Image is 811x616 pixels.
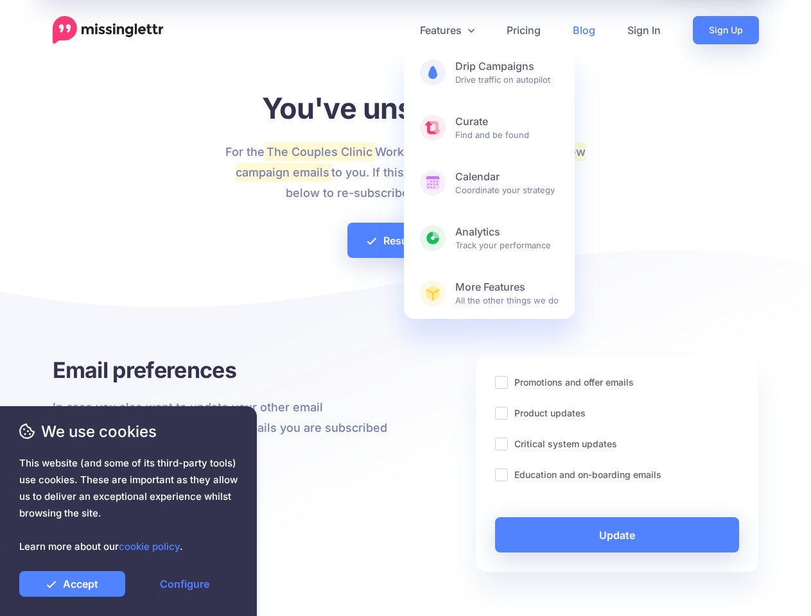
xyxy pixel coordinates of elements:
h3: Email preferences [53,355,396,384]
a: Resubscribe [347,223,464,258]
a: Accept [19,571,125,597]
h1: You've unsubscribed [224,90,587,126]
p: For the Workspace, we'll no longer send to you. If this was a mistake click the button below to r... [224,142,587,203]
b: Curate [455,115,559,128]
a: Drip CampaignsDrive traffic on autopilot [404,47,575,98]
a: Configure [132,571,238,597]
a: AnalyticsTrack your performance [404,212,575,264]
a: Blog [557,16,611,44]
label: Critical system updates [514,436,617,451]
a: CurateFind and be found [404,102,575,153]
b: Drip Campaigns [455,60,559,73]
a: More FeaturesAll the other things we do [404,268,575,319]
label: Product updates [514,406,586,420]
a: cookie policy [119,540,180,552]
span: This website (and some of its third-party tools) use cookies. These are important as they allow u... [19,455,238,555]
b: Analytics [455,225,559,239]
span: Find and be found [455,115,559,141]
mark: New campaign emails [236,142,586,181]
a: Features [404,16,491,44]
label: Education and on-boarding emails [514,467,661,482]
span: Track your performance [455,225,559,251]
b: More Features [455,280,559,294]
div: Features [404,47,575,319]
a: Sign Up [693,16,759,44]
b: Calendar [455,170,559,184]
p: In case you also want to update your other email preferences, below are the other emails you are ... [53,397,396,459]
span: Drive traffic on autopilot [455,60,559,85]
span: Coordinate your strategy [455,170,559,196]
a: Update [495,517,740,552]
a: Sign In [611,16,677,44]
a: CalendarCoordinate your strategy [404,157,575,209]
label: Promotions and offer emails [514,375,634,389]
span: All the other things we do [455,280,559,306]
span: We use cookies [19,420,238,443]
mark: The Couples Clinic [265,142,375,160]
a: Pricing [491,16,557,44]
